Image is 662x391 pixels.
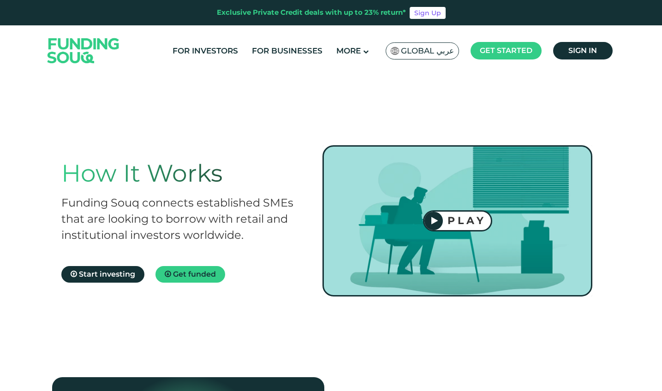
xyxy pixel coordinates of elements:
a: For Investors [170,43,240,59]
span: Get started [480,46,532,55]
img: Logo [38,27,129,74]
a: Sign in [553,42,613,59]
h1: How It Works [61,159,304,188]
span: Sign in [568,46,597,55]
a: Start investing [61,266,144,283]
div: Exclusive Private Credit deals with up to 23% return* [217,7,406,18]
a: Sign Up [410,7,446,19]
div: PLAY [443,214,491,227]
span: More [336,46,361,55]
span: Global عربي [401,46,454,56]
span: Get funded [173,270,216,278]
span: Start investing [79,270,135,278]
h2: Funding Souq connects established SMEs that are looking to borrow with retail and institutional i... [61,195,304,243]
img: SA Flag [391,47,399,55]
a: For Businesses [250,43,325,59]
a: Get funded [155,266,225,283]
button: PLAY [423,210,492,231]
